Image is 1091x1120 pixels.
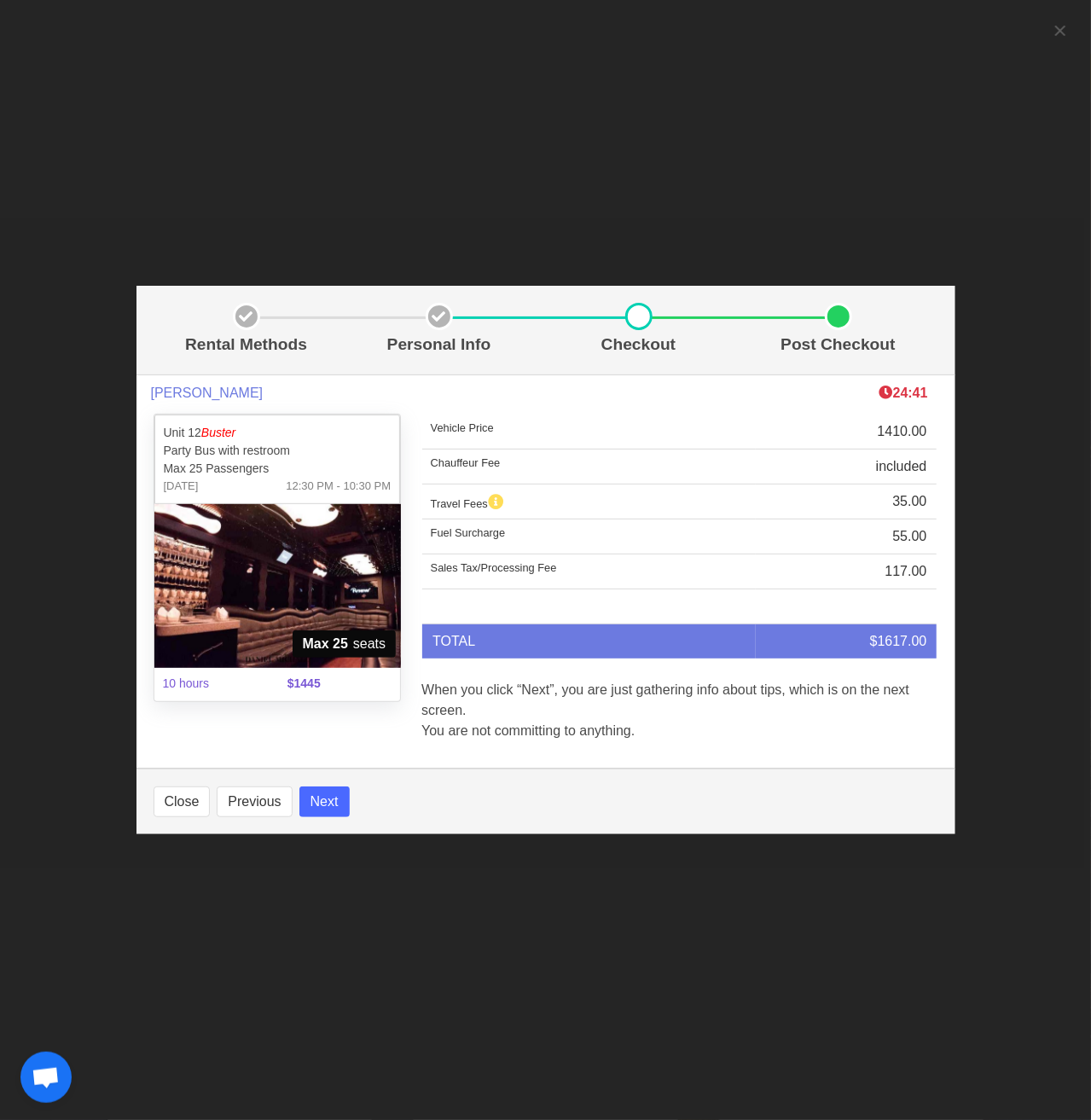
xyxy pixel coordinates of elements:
td: Sales Tax/Processing Fee [422,554,756,589]
b: 24:41 [879,386,928,400]
p: Unit 12 [164,424,392,442]
td: Fuel Surcharge [422,519,756,554]
button: Close [154,786,211,817]
p: Personal Info [346,333,532,357]
span: [PERSON_NAME] [151,385,264,401]
td: 117.00 [756,554,937,589]
td: $1617.00 [756,624,937,659]
td: included [756,450,937,485]
td: 35.00 [756,485,937,519]
td: TOTAL [422,624,756,659]
td: Travel Fees [422,485,756,519]
td: Chauffeur Fee [422,450,756,485]
td: Vehicle Price [422,415,756,450]
span: [DATE] [164,478,199,495]
em: Buster [201,426,235,439]
p: Party Bus with restroom [164,442,392,460]
span: 12:30 PM - 10:30 PM [286,478,391,495]
strong: Max 25 [303,634,348,654]
p: Rental Methods [160,333,333,357]
p: You are not committing to anything. [421,721,937,741]
p: Post Checkout [746,333,931,357]
span: 10 hours [153,664,277,703]
span: seats [293,630,397,658]
p: Max 25 Passengers [164,460,392,478]
td: 55.00 [756,519,937,554]
div: Open chat [20,1052,72,1103]
button: Previous [217,786,292,817]
img: 12%2002.jpg [154,504,401,668]
span: The clock is ticking ⁠— this timer shows how long we'll hold this limo during checkout. If time r... [879,386,928,400]
p: When you click “Next”, you are just gathering info about tips, which is on the next screen. [421,680,937,721]
p: Checkout [546,333,732,357]
button: Next [299,786,350,817]
td: 1410.00 [756,415,937,450]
